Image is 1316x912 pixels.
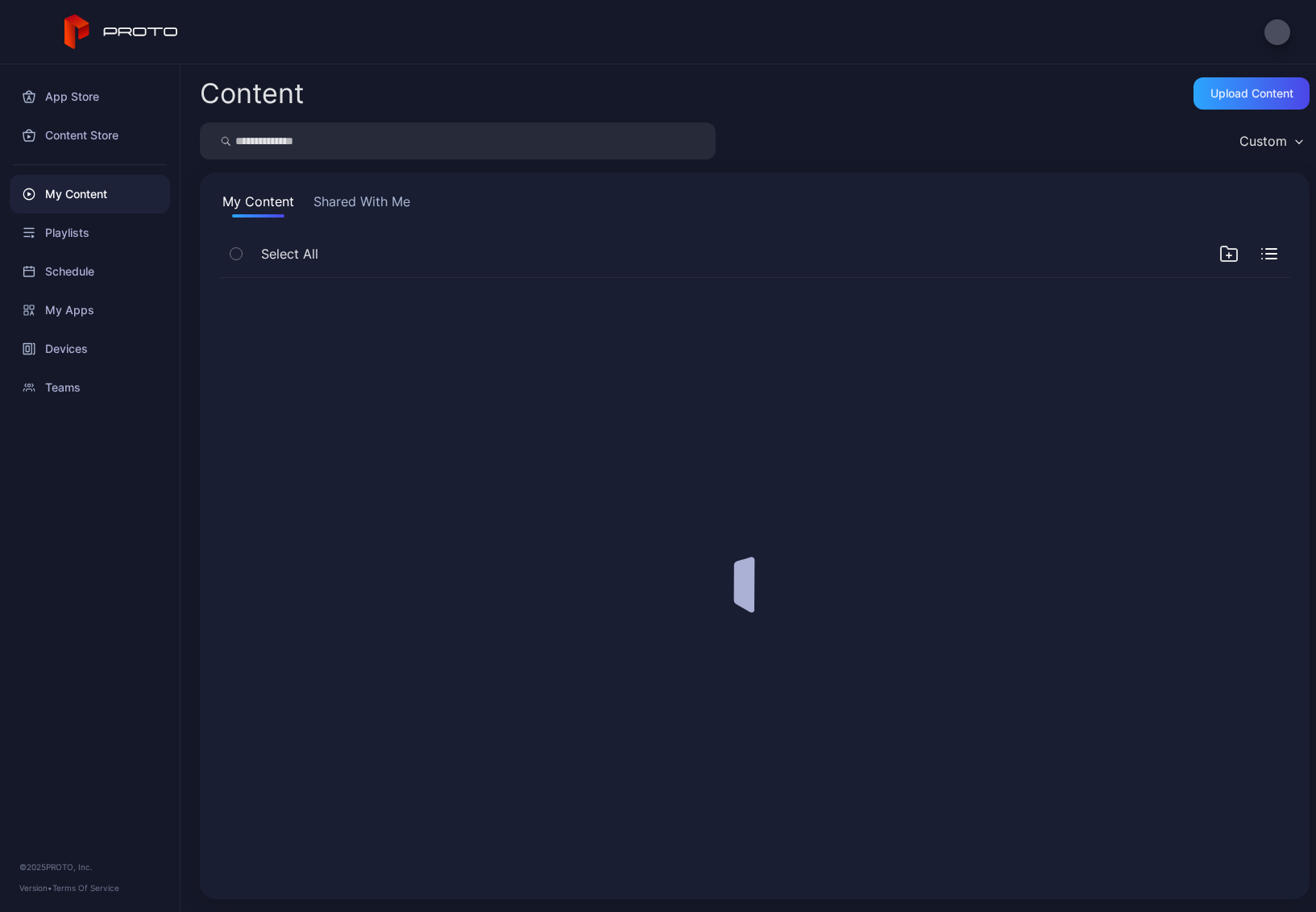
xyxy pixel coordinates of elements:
[52,883,119,893] a: Terms Of Service
[10,330,170,368] a: Devices
[1210,87,1293,100] div: Upload Content
[10,291,170,330] a: My Apps
[10,252,170,291] a: Schedule
[219,192,297,218] button: My Content
[10,175,170,213] a: My Content
[10,368,170,407] a: Teams
[1231,122,1310,160] button: Custom
[261,244,318,263] span: Select All
[19,883,52,893] span: Version •
[1194,77,1310,110] button: Upload Content
[19,860,160,873] div: © 2025 PROTO, Inc.
[10,213,170,252] a: Playlists
[10,77,170,116] a: App Store
[10,116,170,155] a: Content Store
[200,80,304,107] div: Content
[310,192,413,218] button: Shared With Me
[1239,133,1287,149] div: Custom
